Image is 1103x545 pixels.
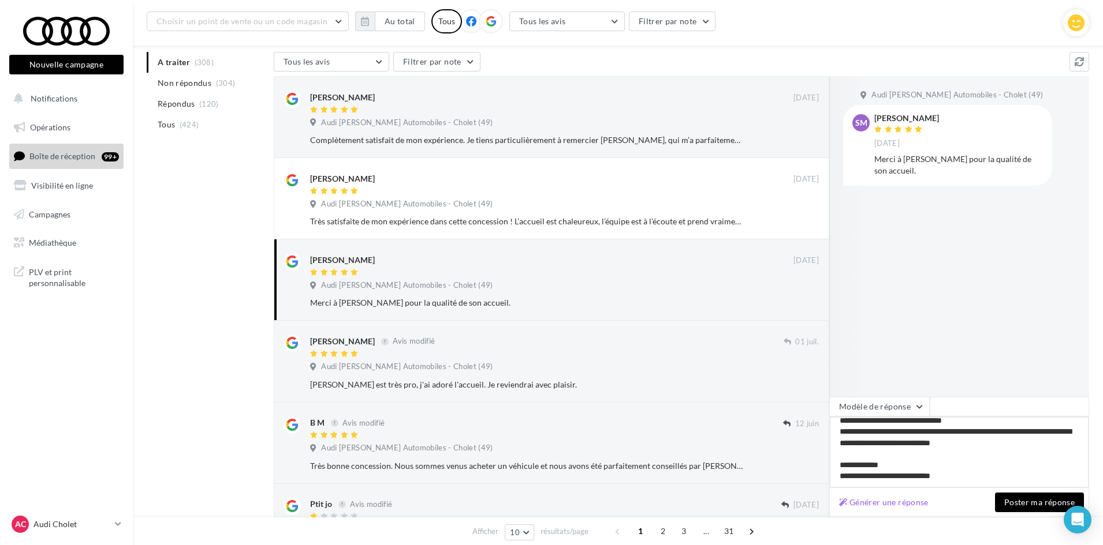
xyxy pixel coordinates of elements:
div: 99+ [102,152,119,161]
span: 2 [654,522,672,540]
button: Tous les avis [274,52,389,72]
button: Choisir un point de vente ou un code magasin [147,12,349,31]
span: Non répondus [158,77,211,89]
span: [DATE] [793,93,819,103]
span: 1 [631,522,650,540]
div: Open Intercom Messenger [1064,506,1091,533]
span: (120) [199,99,219,108]
span: 01 juil. [795,337,819,347]
div: [PERSON_NAME] est très pro, j'ai adoré l'accueil. Je reviendrai avec plaisir. [310,379,744,390]
span: PLV et print personnalisable [29,264,119,289]
span: Audi [PERSON_NAME] Automobiles - Cholet (49) [321,362,493,372]
span: Notifications [31,93,77,103]
span: Avis modifié [393,337,435,346]
span: AC [15,518,26,530]
span: ... [697,522,716,540]
button: Au total [375,12,425,31]
button: Au total [355,12,425,31]
span: Tous [158,119,175,130]
span: Choisir un point de vente ou un code magasin [156,16,327,26]
button: Modèle de réponse [829,397,930,416]
span: SM [855,117,867,129]
div: [PERSON_NAME] [310,254,375,266]
a: Médiathèque [7,231,126,255]
span: Visibilité en ligne [31,181,93,190]
div: B M [310,417,325,429]
button: Nouvelle campagne [9,55,124,74]
a: Campagnes [7,202,126,227]
button: Filtrer par note [393,52,480,72]
button: Filtrer par note [629,12,716,31]
a: Opérations [7,115,126,140]
span: Audi [PERSON_NAME] Automobiles - Cholet (49) [321,443,493,453]
span: Audi [PERSON_NAME] Automobiles - Cholet (49) [321,118,493,128]
span: Afficher [472,526,498,537]
span: 31 [720,522,739,540]
span: Avis modifié [342,418,385,427]
span: Avis modifié [350,499,392,509]
div: Merci à [PERSON_NAME] pour la qualité de son accueil. [310,297,744,309]
button: 10 [505,524,534,540]
p: Audi Cholet [33,518,110,530]
span: Audi [PERSON_NAME] Automobiles - Cholet (49) [321,280,493,291]
span: 12 juin [795,419,819,429]
span: 3 [675,522,693,540]
span: (424) [180,120,199,129]
button: Poster ma réponse [995,493,1084,512]
div: Très satisfaite de mon expérience dans cette concession ! L’accueil est chaleureux, l’équipe est ... [310,216,744,227]
button: Tous les avis [509,12,625,31]
div: Tous [431,9,462,33]
span: (304) [216,78,236,88]
div: Très bonne concession. Nous sommes venus acheter un véhicule et nous avons été parfaitement conse... [310,460,744,472]
a: Boîte de réception99+ [7,144,126,168]
span: résultats/page [541,526,588,537]
a: AC Audi Cholet [9,513,124,535]
span: Campagnes [29,209,70,219]
span: [DATE] [874,138,900,149]
button: Notifications [7,87,121,111]
span: Audi [PERSON_NAME] Automobiles - Cholet (49) [321,199,493,209]
div: [PERSON_NAME] [310,173,375,185]
span: Boîte de réception [29,151,95,161]
div: [PERSON_NAME] [310,336,375,347]
a: PLV et print personnalisable [7,260,126,294]
span: Médiathèque [29,238,76,247]
span: [DATE] [793,174,819,185]
span: Répondus [158,98,195,110]
span: [DATE] [793,255,819,266]
span: 10 [510,528,520,537]
div: Complètement satisfait de mon expérience. Je tiens particulièrement à remercier [PERSON_NAME], qu... [310,134,744,146]
a: Visibilité en ligne [7,174,126,198]
div: Ptit jo [310,498,332,510]
button: Générer une réponse [834,495,933,509]
div: Merci à [PERSON_NAME] pour la qualité de son accueil. [874,153,1043,176]
span: Tous les avis [519,16,566,26]
span: [DATE] [793,500,819,510]
div: [PERSON_NAME] [874,114,939,122]
span: Audi [PERSON_NAME] Automobiles - Cholet (49) [871,90,1043,100]
span: Opérations [30,122,70,132]
span: Tous les avis [284,57,330,66]
div: [PERSON_NAME] [310,92,375,103]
